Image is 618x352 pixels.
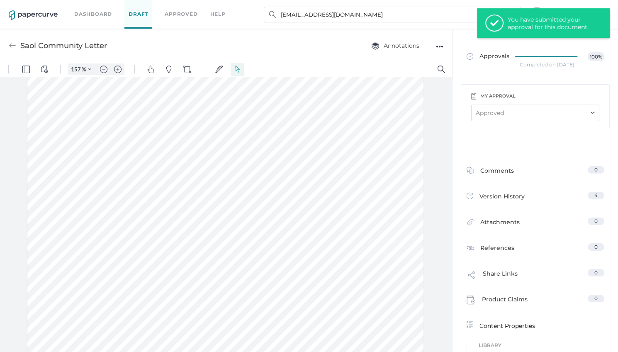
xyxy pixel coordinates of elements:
img: default-leftsidepanel.svg [22,4,30,11]
img: chevron.svg [88,6,91,9]
div: Content Properties [467,320,604,330]
div: Share Links [467,269,518,285]
div: help [210,10,226,19]
img: default-magnifying-glass.svg [438,4,445,11]
img: default-pan.svg [147,4,154,11]
img: clipboard-icon-grey.9278a0e9.svg [471,93,476,100]
span: 0 [594,269,598,276]
input: Set zoom [68,4,82,11]
span: 0 [594,166,598,173]
span: 0 [594,218,598,224]
img: default-pin.svg [165,4,173,11]
span: Library [479,341,604,350]
a: Approved [165,10,197,19]
button: Zoom Controls [83,2,96,13]
div: Approved [476,108,504,117]
img: versions-icon.ee5af6b0.svg [467,193,473,201]
a: Version History4 [467,192,604,203]
img: approved-grey.341b8de9.svg [467,53,473,60]
button: View Controls [38,1,51,14]
img: search.bf03fe8b.svg [269,11,276,18]
img: default-select.svg [234,4,241,11]
div: my approval [480,91,516,100]
button: Shapes [180,1,194,14]
img: default-sign.svg [215,4,223,11]
div: Attachments [467,218,520,230]
img: attachments-icon.0dd0e375.svg [467,218,474,228]
div: ●●● [436,41,443,52]
img: shapes-icon.svg [183,4,191,11]
span: 0 [594,244,598,250]
div: Product Claims [467,295,528,307]
a: Product Claims0 [467,295,604,307]
a: Dashboard [74,10,112,19]
a: Approvals100% [462,44,609,70]
a: Attachments0 [467,218,604,230]
a: References0 [467,243,604,254]
button: Search [435,1,448,14]
span: 100% [588,52,604,61]
img: back-arrow-grey.72011ae3.svg [9,42,16,49]
img: down-chevron.8e65701e.svg [591,112,595,114]
button: Annotations [363,38,428,54]
span: 4 [594,192,598,198]
img: default-plus.svg [114,4,122,11]
span: % [82,4,86,11]
img: papercurve-logo-colour.7244d18c.svg [9,10,58,20]
button: Zoom in [111,2,124,13]
span: Annotations [371,42,419,49]
div: References [467,243,514,254]
button: Signatures [212,1,226,14]
img: comment-icon.4fbda5a2.svg [467,167,474,176]
img: claims-icon.71597b81.svg [467,296,476,305]
button: Pins [162,1,175,14]
div: Saol Community Letter [20,38,107,54]
a: Comments0 [467,166,604,179]
img: default-viewcontrols.svg [41,4,48,11]
img: annotation-layers.cc6d0e6b.svg [371,42,380,50]
a: Share Links0 [467,269,604,285]
button: Zoom out [97,2,110,13]
button: Pan [144,1,157,14]
img: share-link-icon.af96a55c.svg [467,270,477,282]
input: Search Workspace [264,7,521,22]
button: Panel [19,1,33,14]
img: reference-icon.cd0ee6a9.svg [467,244,474,252]
img: content-properties-icon.34d20aed.svg [467,321,473,328]
button: Select [231,1,244,14]
div: You have submitted your approval for this document. [508,16,591,31]
span: 0 [594,295,598,301]
div: Version History [467,192,525,203]
span: Approvals [467,52,509,61]
img: default-minus.svg [100,4,107,11]
i: check [490,21,499,25]
div: Comments [467,166,514,179]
